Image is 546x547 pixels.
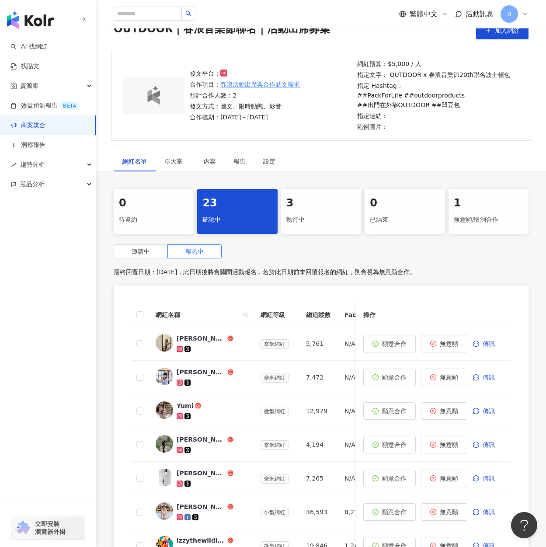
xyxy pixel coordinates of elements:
[11,516,85,540] a: chrome extension立即安裝 瀏覽器外掛
[337,428,404,462] td: N/A
[220,80,300,89] a: 春浪活動出席與合作貼文需求
[190,112,300,122] p: 合作檔期：[DATE] - [DATE]
[382,509,407,516] span: 願意合作
[177,435,226,444] div: [PERSON_NAME] ᵕ̈
[440,509,458,516] span: 無意願
[177,368,226,376] div: [PERSON_NAME]
[337,462,404,495] td: N/A
[185,248,204,255] span: 報名中
[185,10,191,17] span: search
[372,408,379,414] span: check-circle
[421,402,467,420] button: 無意願
[286,213,356,227] div: 執行中
[511,512,537,538] iframe: Help Scout Beacon - Open
[156,334,173,352] img: KOL Avatar
[473,335,504,352] button: 傳訊
[473,509,479,515] span: message
[299,428,337,462] td: 4,194
[357,91,402,100] p: ##PackForLife
[357,70,519,80] p: 指定文字： OUTDOOR x 春浪音樂節20th聯名波士頓包
[202,213,272,227] div: 確認中
[454,196,523,211] div: 1
[20,155,45,174] span: 趨勢分析
[156,368,173,385] img: KOL Avatar
[473,369,504,386] button: 傳訊
[114,265,529,279] p: 最終回覆日期：[DATE]，此日期後將會關閉活動報名，若於此日期前未回覆報名的網紅，則會視為無意願合作。
[20,174,45,194] span: 競品分析
[20,76,38,96] span: 資源庫
[10,162,17,168] span: rise
[473,442,479,448] span: message
[156,435,173,453] img: KOL Avatar
[370,196,439,211] div: 0
[440,340,458,347] span: 無意願
[299,495,337,529] td: 36,593
[10,42,47,51] a: searchAI 找網紅
[483,408,495,415] span: 傳訊
[286,196,356,211] div: 3
[114,22,330,39] span: OUTDOOR｜春浪音樂節聯名｜活動出席募集
[473,341,479,347] span: message
[430,408,436,414] span: close-circle
[337,303,404,327] th: Facebook 追蹤數
[132,248,150,255] span: 邀請中
[10,62,39,71] a: 找貼文
[363,369,416,386] button: 願意合作
[440,475,458,482] span: 無意願
[299,462,337,495] td: 7,265
[476,22,529,39] button: 加入網紅
[382,475,407,482] span: 願意合作
[404,91,465,100] p: ##outdoorproducts
[122,157,147,166] div: 網紅名單
[430,442,436,448] span: close-circle
[363,470,416,487] button: 願意合作
[10,141,45,150] a: 洞察報告
[299,361,337,394] td: 7,472
[473,408,479,414] span: message
[430,341,436,347] span: close-circle
[261,373,289,383] span: 奈米網紅
[299,327,337,361] td: 5,761
[372,341,379,347] span: check-circle
[261,407,289,416] span: 微型網紅
[241,308,250,321] span: search
[430,509,436,515] span: close-circle
[473,470,504,487] button: 傳訊
[466,10,494,18] span: 活動訊息
[440,374,458,381] span: 無意願
[421,369,467,386] button: 無意願
[14,521,31,535] img: chrome extension
[372,509,379,515] span: check-circle
[483,441,495,448] span: 傳訊
[35,520,66,536] span: 立即安裝 瀏覽器外掛
[233,157,246,166] div: 報告
[261,508,289,517] span: 小型網紅
[164,158,186,164] span: 聊天室
[202,196,272,211] div: 23
[156,310,240,320] span: 網紅名稱
[421,503,467,521] button: 無意願
[243,312,248,317] span: search
[156,401,173,419] img: KOL Avatar
[263,157,275,166] div: 設定
[261,339,289,349] span: 奈米網紅
[382,408,407,415] span: 願意合作
[363,503,416,521] button: 願意合作
[431,100,460,110] p: ##凹豆包
[10,121,45,130] a: 商案媒合
[204,157,216,166] div: 內容
[7,11,54,29] img: logo
[357,100,430,110] p: ##出門在外靠OUTDOOR
[357,111,519,121] p: 指定連結：
[382,441,407,448] span: 願意合作
[363,436,416,453] button: 願意合作
[483,509,495,516] span: 傳訊
[299,394,337,428] td: 12,979
[363,335,416,352] button: 願意合作
[337,361,404,394] td: N/A
[190,69,300,78] p: 發文平台：
[337,394,404,428] td: N/A
[440,408,458,415] span: 無意願
[177,401,193,410] div: Yumi
[483,475,495,482] span: 傳訊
